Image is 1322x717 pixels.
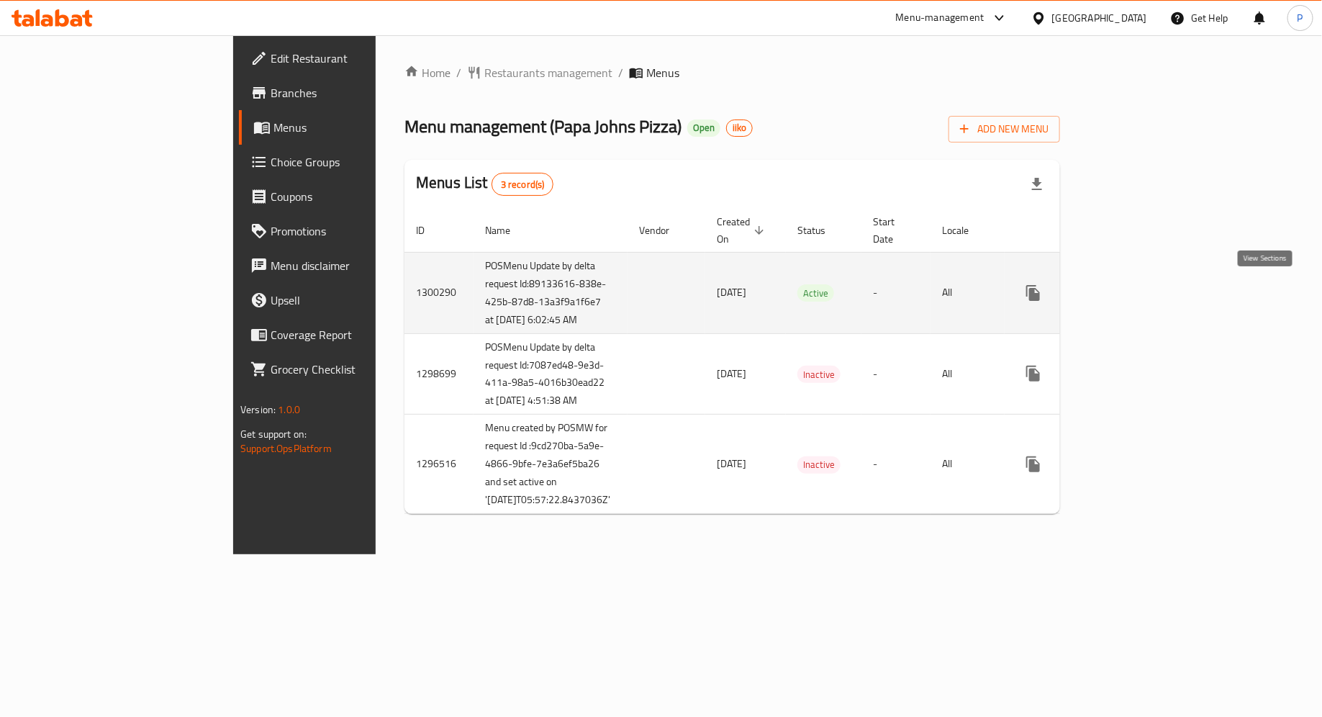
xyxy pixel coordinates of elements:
[239,214,454,248] a: Promotions
[949,116,1060,143] button: Add New Menu
[492,173,554,196] div: Total records count
[416,172,553,196] h2: Menus List
[492,178,553,191] span: 3 record(s)
[404,110,682,143] span: Menu management ( Papa Johns Pizza )
[404,209,1166,515] table: enhanced table
[931,333,1005,415] td: All
[618,64,623,81] li: /
[797,456,841,473] span: Inactive
[717,364,746,383] span: [DATE]
[271,326,443,343] span: Coverage Report
[687,119,720,137] div: Open
[1298,10,1303,26] span: P
[717,454,746,473] span: [DATE]
[1016,447,1051,482] button: more
[240,439,332,458] a: Support.OpsPlatform
[873,213,913,248] span: Start Date
[797,284,834,302] div: Active
[271,361,443,378] span: Grocery Checklist
[416,222,443,239] span: ID
[646,64,679,81] span: Menus
[240,400,276,419] span: Version:
[485,222,529,239] span: Name
[797,222,844,239] span: Status
[271,257,443,274] span: Menu disclaimer
[456,64,461,81] li: /
[727,122,752,134] span: iiko
[474,252,628,333] td: POSMenu Update by delta request Id:89133616-838e-425b-87d8-13a3f9a1f6e7 at [DATE] 6:02:45 AM
[404,64,1060,81] nav: breadcrumb
[239,352,454,387] a: Grocery Checklist
[861,333,931,415] td: -
[474,333,628,415] td: POSMenu Update by delta request Id:7087ed48-9e3d-411a-98a5-4016b30ead22 at [DATE] 4:51:38 AM
[467,64,612,81] a: Restaurants management
[1016,276,1051,310] button: more
[484,64,612,81] span: Restaurants management
[239,317,454,352] a: Coverage Report
[717,283,746,302] span: [DATE]
[271,188,443,205] span: Coupons
[239,248,454,283] a: Menu disclaimer
[239,76,454,110] a: Branches
[797,285,834,302] span: Active
[861,415,931,514] td: -
[1051,447,1085,482] button: Change Status
[239,283,454,317] a: Upsell
[239,179,454,214] a: Coupons
[687,122,720,134] span: Open
[239,145,454,179] a: Choice Groups
[717,213,769,248] span: Created On
[931,415,1005,514] td: All
[861,252,931,333] td: -
[271,292,443,309] span: Upsell
[271,84,443,102] span: Branches
[239,110,454,145] a: Menus
[896,9,984,27] div: Menu-management
[942,222,987,239] span: Locale
[931,252,1005,333] td: All
[239,41,454,76] a: Edit Restaurant
[1016,356,1051,391] button: more
[474,415,628,514] td: Menu created by POSMW for request Id :9cd270ba-5a9e-4866-9bfe-7e3a6ef5ba26 and set active on '[DA...
[1005,209,1166,253] th: Actions
[797,366,841,383] span: Inactive
[273,119,443,136] span: Menus
[271,222,443,240] span: Promotions
[639,222,688,239] span: Vendor
[1020,167,1054,202] div: Export file
[960,120,1049,138] span: Add New Menu
[240,425,307,443] span: Get support on:
[278,400,300,419] span: 1.0.0
[797,366,841,383] div: Inactive
[271,50,443,67] span: Edit Restaurant
[1052,10,1147,26] div: [GEOGRAPHIC_DATA]
[271,153,443,171] span: Choice Groups
[1051,356,1085,391] button: Change Status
